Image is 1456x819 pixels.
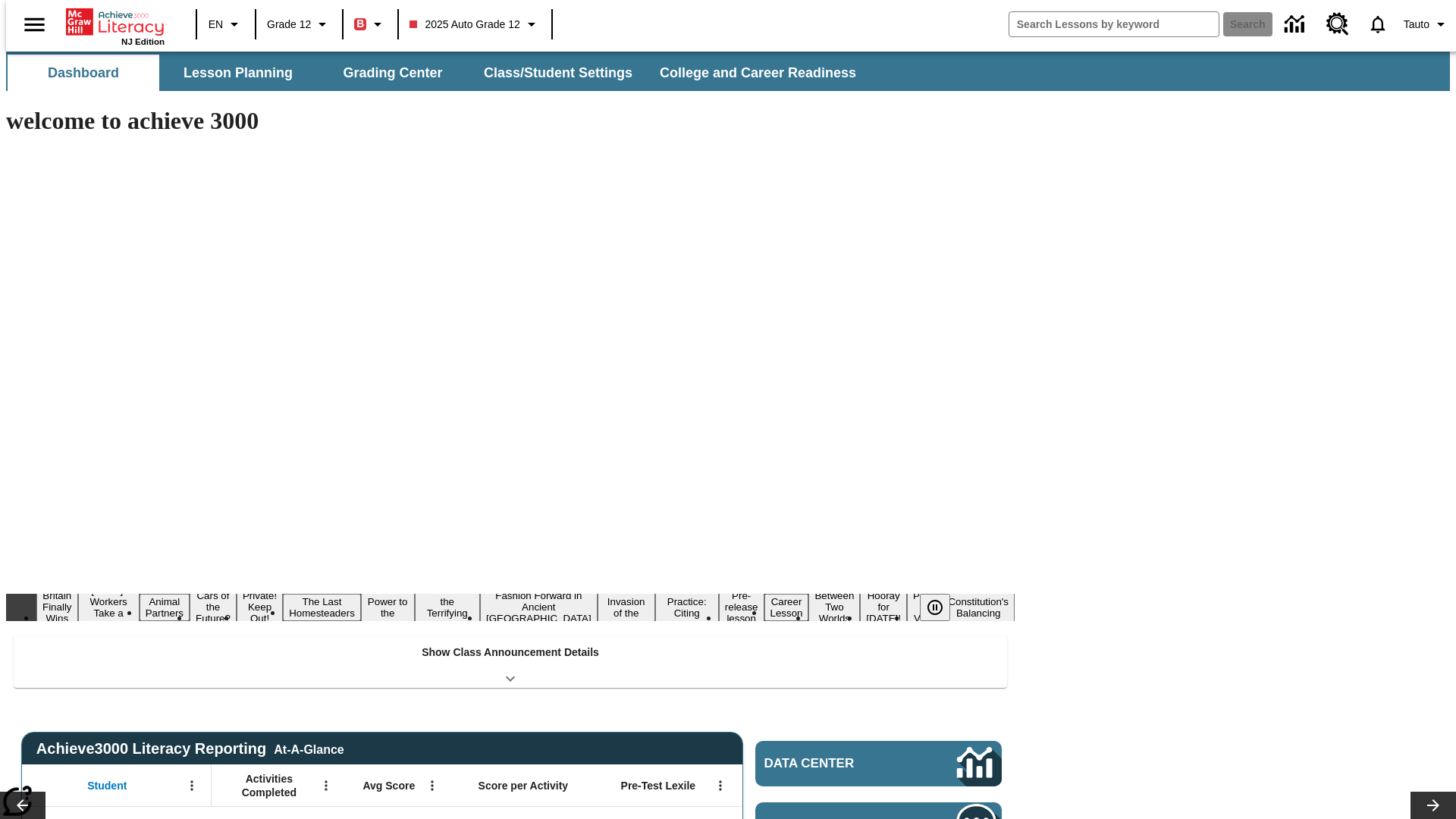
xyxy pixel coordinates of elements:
span: Grade 12 [267,17,311,33]
span: Avg Score [362,779,415,792]
div: SubNavbar [6,52,1450,91]
p: Show Class Announcement Details [422,645,599,661]
span: 2025 Auto Grade 12 [409,17,519,33]
button: Slide 5 Private! Keep Out! [237,588,283,626]
button: Open Menu [709,774,732,797]
button: Grading Center [317,55,469,91]
span: Student [87,779,127,792]
span: Data Center [764,756,906,771]
a: Notifications [1358,5,1398,44]
span: B [356,14,364,33]
button: Slide 7 Solar Power to the People [361,582,415,632]
button: Slide 4 Cars of the Future? [190,588,237,626]
button: Slide 1 Britain Finally Wins [36,588,78,626]
button: Slide 8 Attack of the Terrifying Tomatoes [415,582,480,632]
button: Open Menu [315,774,337,797]
div: At-A-Glance [274,740,344,757]
button: Open Menu [180,774,203,797]
button: Class: 2025 Auto Grade 12, Select your class [403,11,546,38]
button: Slide 13 Career Lesson [764,594,809,621]
h1: welcome to achieve 3000 [6,107,1015,135]
span: Activities Completed [219,772,319,799]
button: Class/Student Settings [472,55,645,91]
button: Grade: Grade 12, Select a grade [261,11,337,38]
a: Data Center [755,741,1002,786]
input: search field [1009,12,1219,36]
button: Profile/Settings [1398,11,1456,38]
button: Boost Class color is red. Change class color [348,11,393,38]
button: Language: EN, Select a language [202,11,250,38]
button: Slide 16 Point of View [907,588,942,626]
div: Home [66,5,165,46]
button: Lesson carousel, Next [1410,792,1456,819]
button: Open side menu [12,2,57,47]
button: Slide 15 Hooray for Constitution Day! [860,588,907,626]
button: Slide 17 The Constitution's Balancing Act [942,582,1015,632]
span: Tauto [1404,17,1429,33]
span: EN [209,17,223,33]
button: Slide 12 Pre-release lesson [719,588,764,626]
button: Dashboard [8,55,159,91]
a: Resource Center, Will open in new tab [1317,4,1358,45]
a: Home [66,7,165,37]
a: Data Center [1276,4,1317,45]
div: SubNavbar [6,55,870,91]
button: Slide 9 Fashion Forward in Ancient Rome [480,588,598,626]
button: Slide 10 The Invasion of the Free CD [598,582,655,632]
span: NJ Edition [121,37,165,46]
div: Show Class Announcement Details [14,635,1007,688]
button: Slide 14 Between Two Worlds [808,588,860,626]
button: Pause [920,594,950,621]
button: Open Menu [421,774,444,797]
button: College and Career Readiness [648,55,868,91]
button: Slide 11 Mixed Practice: Citing Evidence [655,582,719,632]
button: Slide 2 Labor Day: Workers Take a Stand [78,582,140,632]
div: Pause [920,594,965,621]
span: Score per Activity [479,779,569,792]
button: Slide 3 Animal Partners [140,594,190,621]
button: Slide 6 The Last Homesteaders [283,594,361,621]
span: Achieve3000 Literacy Reporting [36,740,344,758]
span: Pre-Test Lexile [621,779,696,792]
button: Lesson Planning [162,55,314,91]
